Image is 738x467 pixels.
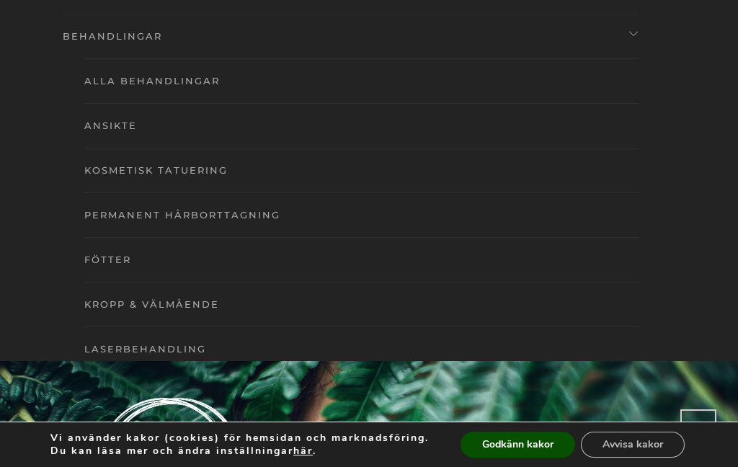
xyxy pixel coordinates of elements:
a: Kropp & Välmående [84,282,639,326]
a: Behandlingar [63,14,639,58]
a: Permanent hårborttagning [84,192,639,237]
button: Godkänn kakor [461,432,575,458]
p: Vi använder kakor (cookies) för hemsidan och marknadsföring. Du kan läsa mer och ändra inställnin... [50,432,435,458]
a: Alla behandlingar [84,58,639,103]
a: Laserbehandling [84,326,639,371]
button: Avvisa kakor [581,432,685,458]
a: Ansikte [84,103,639,148]
a: Fötter [84,237,639,282]
a: Kosmetisk tatuering [84,148,639,192]
button: här [293,445,313,458]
